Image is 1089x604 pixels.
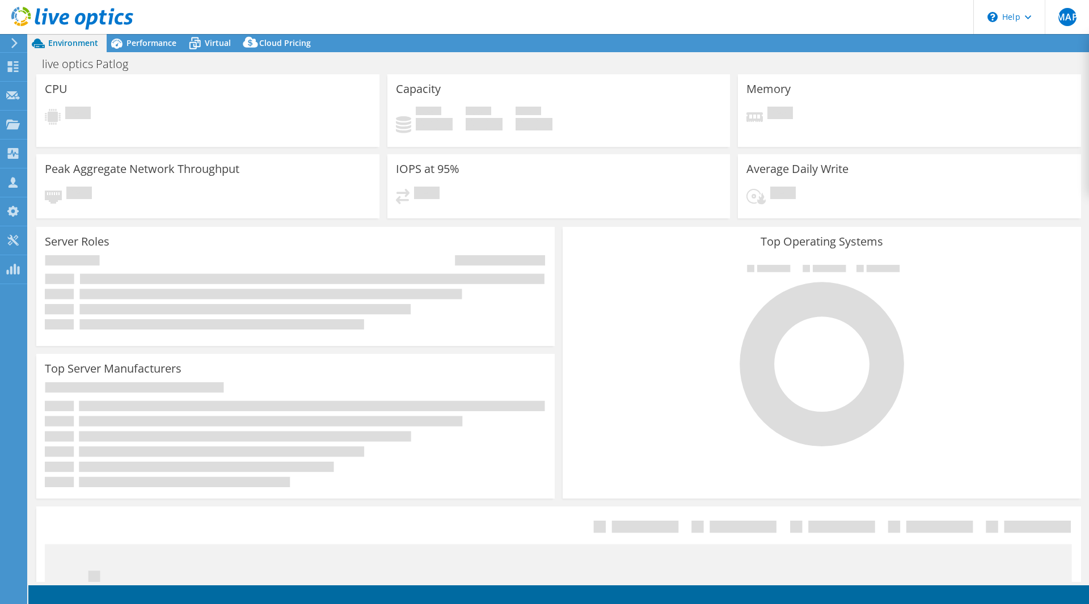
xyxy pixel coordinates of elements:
[396,163,459,175] h3: IOPS at 95%
[66,187,92,202] span: Pending
[571,235,1073,248] h3: Top Operating Systems
[126,37,176,48] span: Performance
[770,187,796,202] span: Pending
[65,107,91,122] span: Pending
[767,107,793,122] span: Pending
[987,12,998,22] svg: \n
[259,37,311,48] span: Cloud Pricing
[45,362,181,375] h3: Top Server Manufacturers
[416,118,453,130] h4: 0 GiB
[45,163,239,175] h3: Peak Aggregate Network Throughput
[746,83,791,95] h3: Memory
[45,235,109,248] h3: Server Roles
[205,37,231,48] span: Virtual
[516,118,552,130] h4: 0 GiB
[1058,8,1077,26] span: MAP
[746,163,849,175] h3: Average Daily Write
[37,58,146,70] h1: live optics Patlog
[396,83,441,95] h3: Capacity
[45,83,67,95] h3: CPU
[414,187,440,202] span: Pending
[416,107,441,118] span: Used
[466,118,503,130] h4: 0 GiB
[516,107,541,118] span: Total
[466,107,491,118] span: Free
[48,37,98,48] span: Environment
